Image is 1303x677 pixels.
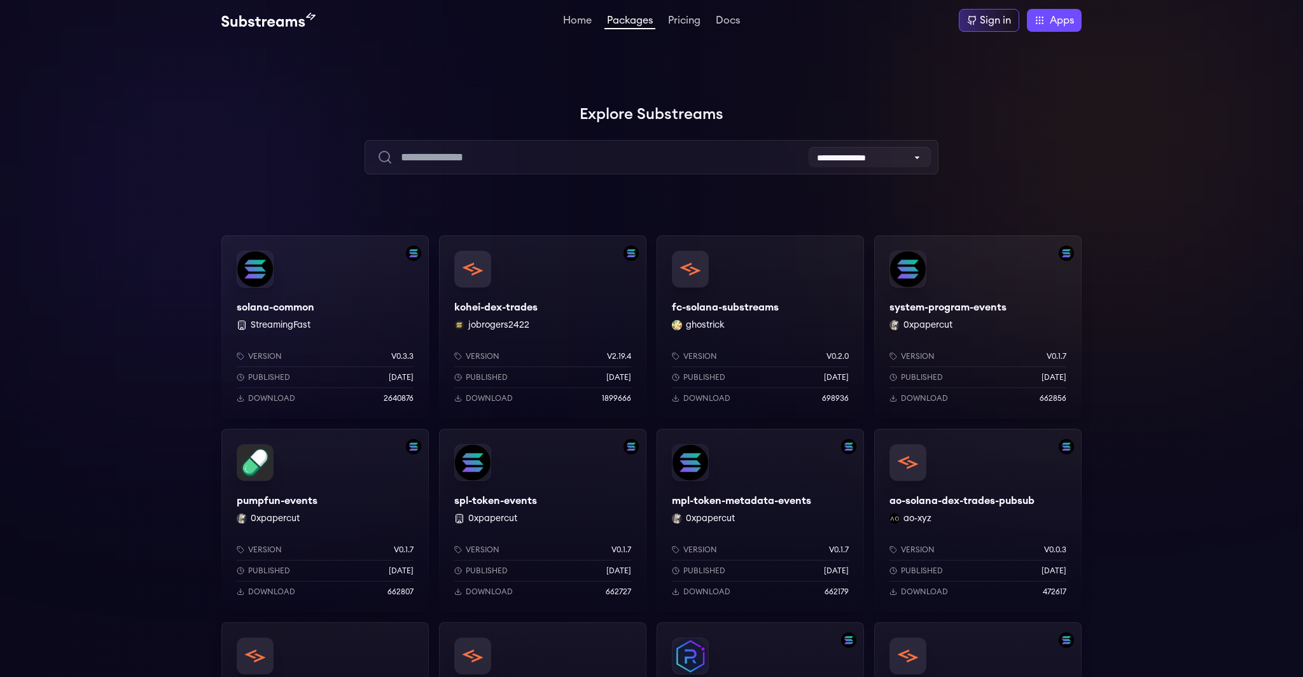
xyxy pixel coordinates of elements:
p: v2.19.4 [607,351,631,361]
p: Version [466,545,499,555]
p: 662727 [606,587,631,597]
p: [DATE] [606,372,631,382]
p: v0.1.7 [394,545,414,555]
p: Published [901,566,943,576]
button: StreamingFast [251,319,310,332]
a: Filter by solana networkspl-token-eventsspl-token-events 0xpapercutVersionv0.1.7Published[DATE]Do... [439,429,646,612]
p: [DATE] [1042,372,1066,382]
p: Download [683,587,730,597]
button: 0xpapercut [686,512,735,525]
p: Version [901,351,935,361]
p: Download [683,393,730,403]
p: Version [248,351,282,361]
button: ao-xyz [903,512,931,525]
p: Download [466,393,513,403]
a: Docs [713,15,742,28]
a: Filter by solana networkpumpfun-eventspumpfun-events0xpapercut 0xpapercutVersionv0.1.7Published[D... [221,429,429,612]
p: Version [683,351,717,361]
button: ghostrick [686,319,725,332]
p: Published [683,372,725,382]
button: 0xpapercut [468,512,517,525]
img: Filter by solana network [841,632,856,648]
p: Version [466,351,499,361]
p: 662856 [1040,393,1066,403]
p: Download [248,587,295,597]
p: v0.1.7 [829,545,849,555]
a: Filter by solana networksystem-program-eventssystem-program-events0xpapercut 0xpapercutVersionv0.... [874,235,1082,419]
img: Substream's logo [221,13,316,28]
p: Download [248,393,295,403]
p: [DATE] [606,566,631,576]
button: jobrogers2422 [468,319,529,332]
button: 0xpapercut [903,319,952,332]
p: Download [901,393,948,403]
span: Apps [1050,13,1074,28]
p: Published [466,566,508,576]
p: [DATE] [389,372,414,382]
p: [DATE] [824,566,849,576]
p: Download [466,587,513,597]
a: fc-solana-substreamsfc-solana-substreamsghostrick ghostrickVersionv0.2.0Published[DATE]Download69... [657,235,864,419]
p: Published [248,372,290,382]
p: 698936 [822,393,849,403]
p: v0.0.3 [1044,545,1066,555]
p: v0.2.0 [826,351,849,361]
img: Filter by solana network [1059,439,1074,454]
p: [DATE] [1042,566,1066,576]
img: Filter by solana network [406,439,421,454]
p: v0.1.7 [611,545,631,555]
a: Filter by solana networksolana-commonsolana-common StreamingFastVersionv0.3.3Published[DATE]Downl... [221,235,429,419]
img: Filter by solana network [624,439,639,454]
button: 0xpapercut [251,512,300,525]
p: Published [901,372,943,382]
a: Pricing [665,15,703,28]
p: Version [683,545,717,555]
p: Version [901,545,935,555]
img: Filter by solana network [841,439,856,454]
p: Published [466,372,508,382]
p: [DATE] [389,566,414,576]
img: Filter by solana network [1059,632,1074,648]
p: Published [683,566,725,576]
p: 472617 [1043,587,1066,597]
p: 2640876 [384,393,414,403]
p: 1899666 [602,393,631,403]
a: Sign in [959,9,1019,32]
p: Version [248,545,282,555]
a: Filter by solana networkmpl-token-metadata-eventsmpl-token-metadata-events0xpapercut 0xpapercutVe... [657,429,864,612]
a: Filter by solana networkkohei-dex-tradeskohei-dex-tradesjobrogers2422 jobrogers2422Versionv2.19.4... [439,235,646,419]
p: 662179 [825,587,849,597]
img: Filter by solana network [1059,246,1074,261]
a: Packages [604,15,655,29]
h1: Explore Substreams [221,102,1082,127]
p: Download [901,587,948,597]
img: Filter by solana network [624,246,639,261]
p: [DATE] [824,372,849,382]
p: Published [248,566,290,576]
div: Sign in [980,13,1011,28]
a: Filter by solana networkao-solana-dex-trades-pubsubao-solana-dex-trades-pubsubao-xyz ao-xyzVersio... [874,429,1082,612]
a: Home [561,15,594,28]
img: Filter by solana network [406,246,421,261]
p: v0.1.7 [1047,351,1066,361]
p: v0.3.3 [391,351,414,361]
p: 662807 [387,587,414,597]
